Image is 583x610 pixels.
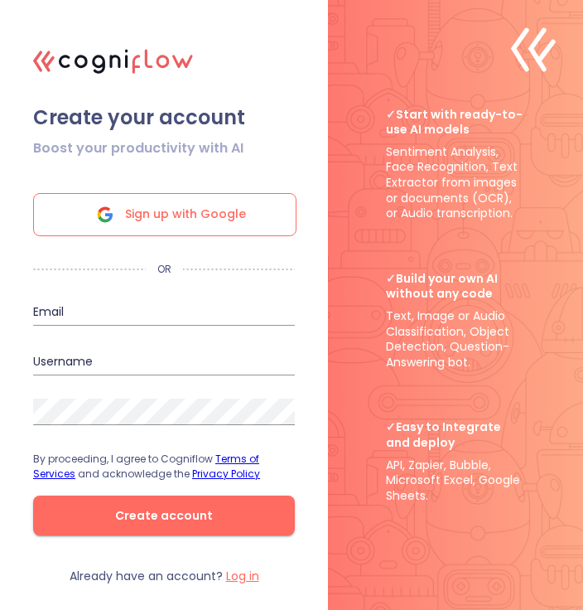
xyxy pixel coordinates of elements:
[33,105,295,130] span: Create your account
[70,569,259,584] p: Already have an account?
[33,138,243,158] span: Boost your productivity with AI
[125,194,246,235] span: Sign up with Google
[33,193,296,236] div: Sign up with Google
[386,270,396,287] b: ✓
[386,271,525,302] span: Build your own AI without any code
[60,506,268,526] span: Create account
[226,568,259,584] label: Log in
[33,452,259,481] a: Terms of Services
[33,452,295,482] p: By proceeding, I agree to Cogniflow and acknowledge the
[386,419,396,435] b: ✓
[386,107,525,138] span: Start with ready-to-use AI models
[33,496,295,535] button: Create account
[386,107,525,221] p: Sentiment Analysis, Face Recognition, Text Extractor from images or documents (OCR), or Audio tra...
[386,106,396,123] b: ✓
[146,263,183,276] p: OR
[386,271,525,370] p: Text, Image or Audio Classification, Object Detection, Question-Answering bot.
[386,419,525,450] span: Easy to Integrate and deploy
[386,419,525,503] p: API, Zapier, Bubble, Microsoft Excel, Google Sheets.
[192,467,260,481] a: Privacy Policy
